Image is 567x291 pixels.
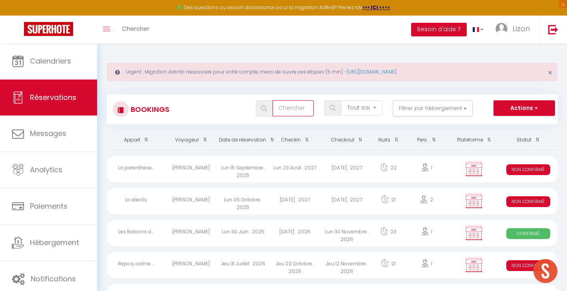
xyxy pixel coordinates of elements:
span: Notifications [31,274,76,284]
h3: Bookings [129,100,169,118]
th: Sort by nights [373,130,404,150]
th: Sort by rentals [107,130,165,150]
span: Hébergement [30,237,79,247]
span: Lizon [513,24,530,34]
th: Sort by checkin [269,130,321,150]
span: × [548,68,552,78]
img: ... [495,23,507,35]
input: Chercher [273,100,314,116]
a: >>> ICI <<<< [362,4,390,11]
button: Close [548,69,552,76]
th: Sort by checkout [321,130,373,150]
span: Analytics [30,165,62,175]
a: Chercher [116,16,155,44]
a: [URL][DOMAIN_NAME] [347,68,396,75]
button: Filtrer par hébergement [393,100,473,116]
th: Sort by guest [165,130,217,150]
span: Réservations [30,92,76,102]
span: Messages [30,128,66,138]
th: Sort by status [499,130,557,150]
span: Calendriers [30,56,71,66]
th: Sort by channel [449,130,499,150]
th: Sort by booking date [217,130,269,150]
img: logout [548,24,558,34]
button: Besoin d'aide ? [411,23,467,36]
div: Ouvrir le chat [533,259,557,283]
th: Sort by people [404,130,450,150]
button: Actions [493,100,555,116]
img: Super Booking [24,22,73,36]
a: ... Lizon [489,16,540,44]
span: Chercher [122,24,149,33]
span: Paiements [30,201,68,211]
div: Urgent : Migration Airbnb nécessaire pour votre compte, merci de suivre ces étapes (5 min) - [107,63,557,81]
